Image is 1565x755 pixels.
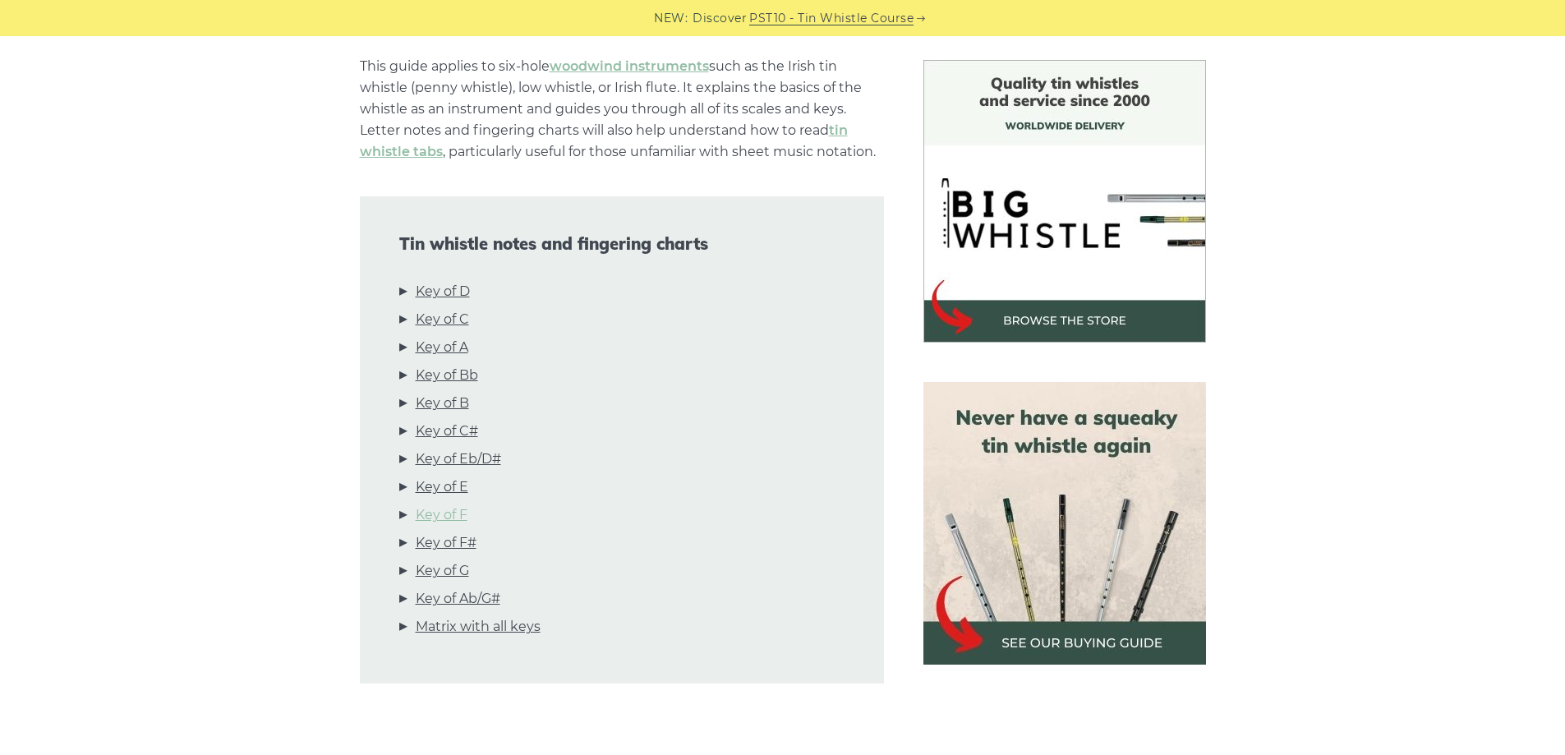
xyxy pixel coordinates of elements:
a: Key of A [416,337,468,358]
a: Key of F [416,504,467,526]
span: NEW: [654,9,688,28]
img: tin whistle buying guide [923,382,1206,665]
a: Key of C# [416,421,478,442]
a: Key of Eb/D# [416,449,501,470]
a: Key of B [416,393,469,414]
span: Tin whistle notes and fingering charts [399,234,845,254]
a: Key of F# [416,532,476,554]
span: Discover [693,9,747,28]
a: Key of Bb [416,365,478,386]
img: BigWhistle Tin Whistle Store [923,60,1206,343]
a: Matrix with all keys [416,616,541,638]
a: Key of G [416,560,469,582]
a: Key of E [416,476,468,498]
p: This guide applies to six-hole such as the Irish tin whistle (penny whistle), low whistle, or Iri... [360,56,884,163]
a: woodwind instruments [550,58,709,74]
a: PST10 - Tin Whistle Course [749,9,914,28]
a: Key of C [416,309,469,330]
a: Key of Ab/G# [416,588,500,610]
a: Key of D [416,281,470,302]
